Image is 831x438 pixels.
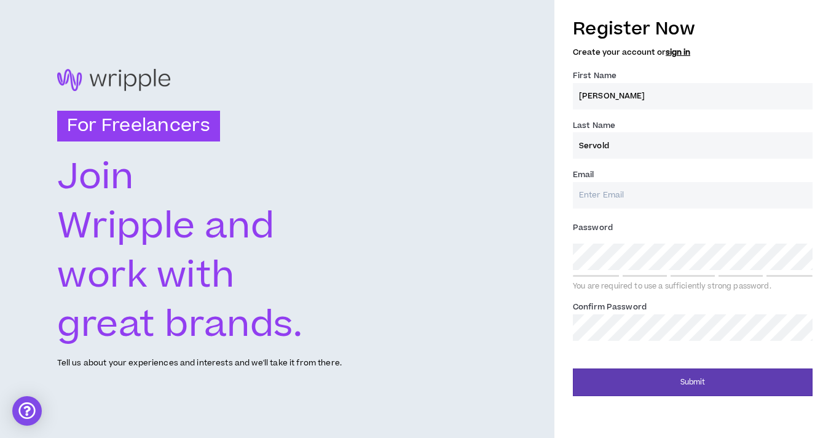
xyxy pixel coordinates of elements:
[57,111,220,141] h3: For Freelancers
[573,165,594,185] label: Email
[573,132,813,159] input: Last name
[573,83,813,109] input: First name
[12,396,42,426] div: Open Intercom Messenger
[573,222,613,233] span: Password
[57,357,342,369] p: Tell us about your experiences and interests and we'll take it from there.
[57,300,302,351] text: great brands.
[573,182,813,209] input: Enter Email
[573,16,813,42] h3: Register Now
[573,297,647,317] label: Confirm Password
[666,47,690,58] a: sign in
[57,201,274,252] text: Wripple and
[573,368,813,396] button: Submit
[573,66,616,86] label: First Name
[573,282,813,292] div: You are required to use a sufficiently strong password.
[57,250,235,301] text: work with
[573,48,813,57] h5: Create your account or
[573,116,615,135] label: Last Name
[57,152,133,203] text: Join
